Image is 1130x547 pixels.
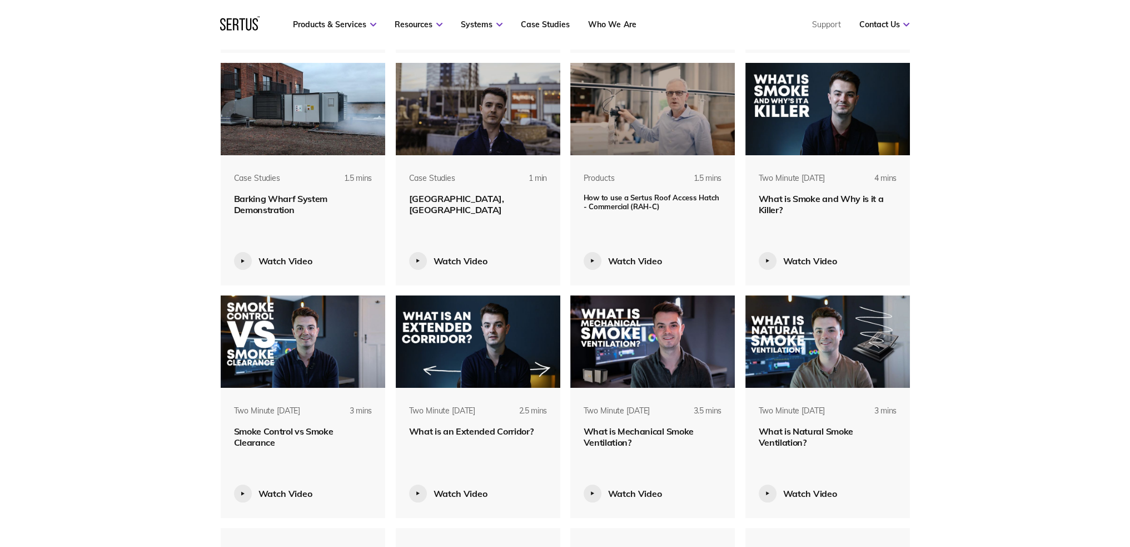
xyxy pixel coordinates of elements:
[258,255,312,267] div: Watch Video
[501,406,547,426] div: 2.5 mins
[675,406,721,426] div: 3.5 mins
[409,406,476,417] div: Two Minute [DATE]
[461,19,502,29] a: Systems
[258,488,312,499] div: Watch Video
[584,193,719,211] span: How to use a Sertus Roof Access Hatch - Commercial (RAH-C)
[759,173,825,184] div: Two Minute [DATE]
[326,173,372,193] div: 1.5 mins
[850,173,897,193] div: 4 mins
[409,426,534,437] span: What is an Extended Corridor?
[608,488,662,499] div: Watch Video
[293,19,376,29] a: Products & Services
[783,255,837,267] div: Watch Video
[759,426,853,448] span: What is Natural Smoke Ventilation?
[326,406,372,426] div: 3 mins
[675,173,721,193] div: 1.5 mins
[521,19,570,29] a: Case Studies
[501,173,547,193] div: 1 min
[234,173,280,184] div: Case Studies
[434,255,487,267] div: Watch Video
[409,173,455,184] div: Case Studies
[930,418,1130,547] iframe: Chat Widget
[234,426,333,448] span: Smoke Control vs Smoke Clearance
[584,406,650,417] div: Two Minute [DATE]
[859,19,909,29] a: Contact Us
[234,406,301,417] div: Two Minute [DATE]
[759,406,825,417] div: Two Minute [DATE]
[588,19,636,29] a: Who We Are
[395,19,442,29] a: Resources
[409,193,504,215] span: [GEOGRAPHIC_DATA], [GEOGRAPHIC_DATA]
[759,193,884,215] span: What is Smoke and Why is it a Killer?
[608,255,662,267] div: Watch Video
[584,173,615,184] div: Products
[584,426,694,448] span: What is Mechanical Smoke Ventilation?
[434,488,487,499] div: Watch Video
[812,19,840,29] a: Support
[850,406,897,426] div: 3 mins
[783,488,837,499] div: Watch Video
[234,193,328,215] span: Barking Wharf System Demonstration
